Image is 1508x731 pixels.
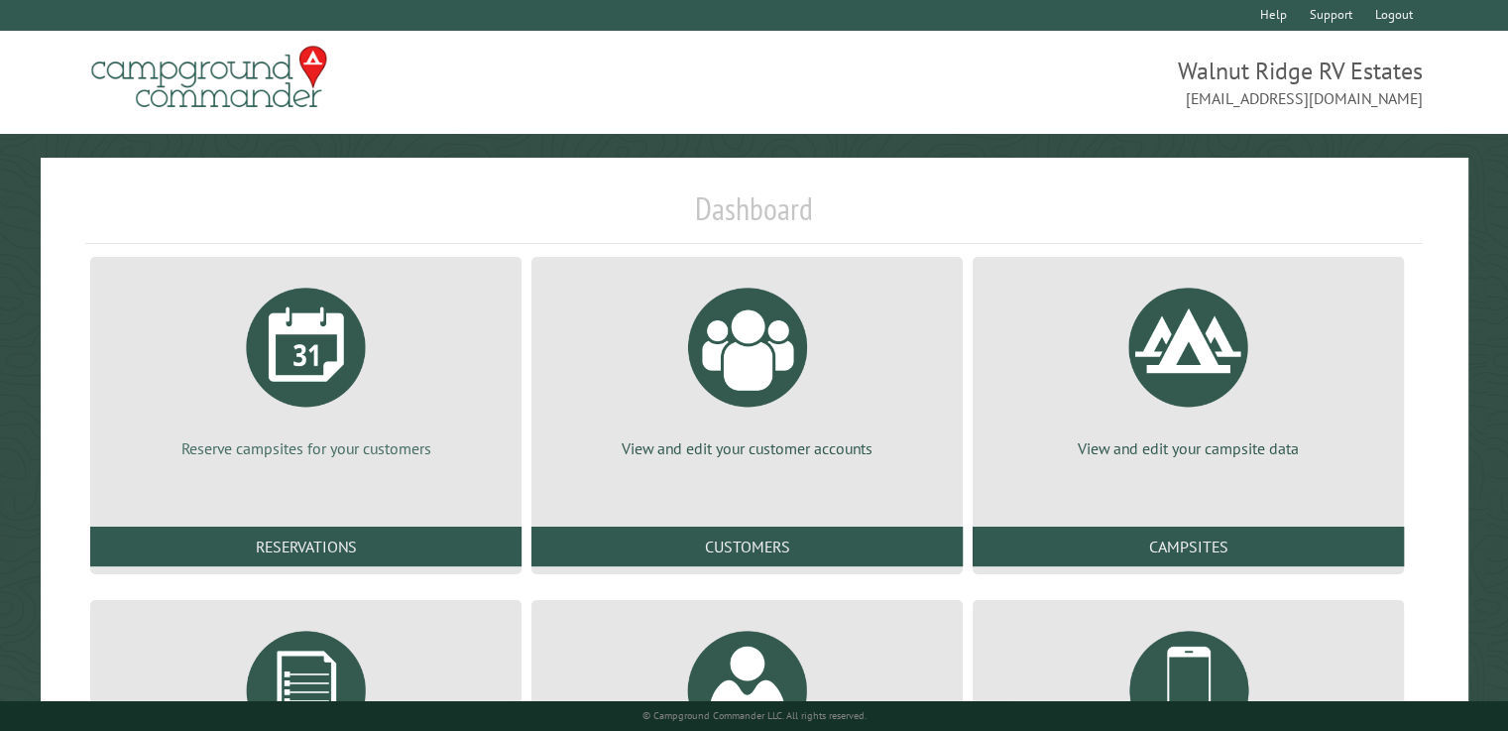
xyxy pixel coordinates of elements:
[996,273,1380,459] a: View and edit your campsite data
[754,55,1423,110] span: Walnut Ridge RV Estates [EMAIL_ADDRESS][DOMAIN_NAME]
[555,437,939,459] p: View and edit your customer accounts
[90,527,522,566] a: Reservations
[973,527,1404,566] a: Campsites
[114,437,498,459] p: Reserve campsites for your customers
[642,709,867,722] small: © Campground Commander LLC. All rights reserved.
[996,437,1380,459] p: View and edit your campsite data
[114,273,498,459] a: Reserve campsites for your customers
[85,39,333,116] img: Campground Commander
[85,189,1423,244] h1: Dashboard
[555,273,939,459] a: View and edit your customer accounts
[531,527,963,566] a: Customers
